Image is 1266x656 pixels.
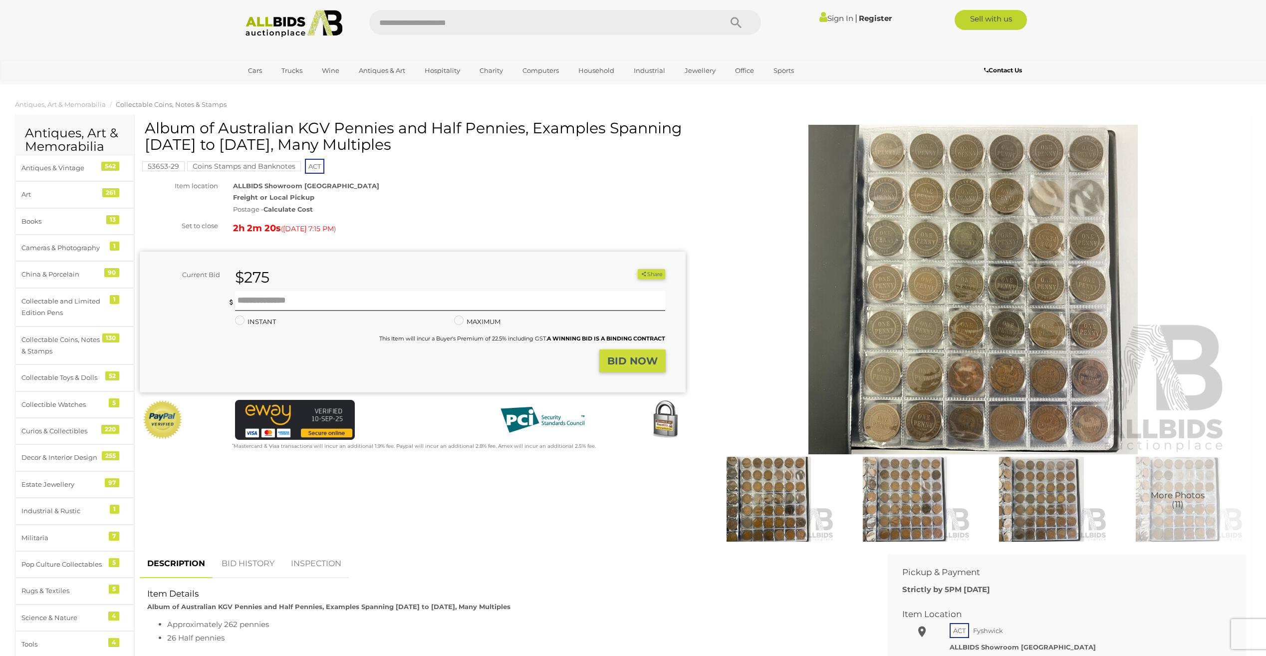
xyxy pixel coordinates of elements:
[15,418,134,444] a: Curios & Collectibles 220
[21,242,104,254] div: Cameras & Photography
[15,208,134,235] a: Books 13
[140,269,228,281] div: Current Bid
[516,62,565,79] a: Computers
[984,65,1024,76] a: Contact Us
[638,269,665,280] button: Share
[281,225,336,233] span: ( )
[132,220,226,232] div: Set to close
[352,62,412,79] a: Antiques & Art
[147,589,865,599] h2: Item Details
[110,295,119,304] div: 1
[105,371,119,380] div: 52
[626,269,636,279] li: Watch this item
[1112,457,1244,542] a: More Photos(11)
[21,425,104,437] div: Curios & Collectibles
[147,603,510,611] strong: Album of Australian KGV Pennies and Half Pennies, Examples Spanning [DATE] to [DATE], Many Multiples
[101,162,119,171] div: 542
[167,618,865,631] li: Approximately 262 pennies
[145,120,683,153] h1: Album of Australian KGV Pennies and Half Pennies, Examples Spanning [DATE] to [DATE], Many Multiples
[102,188,119,197] div: 261
[15,525,134,551] a: Militaria 7
[233,204,685,215] div: Postage -
[15,288,134,327] a: Collectable and Limited Edition Pens 1
[101,425,119,434] div: 220
[283,549,349,579] a: INSPECTION
[104,268,119,277] div: 90
[106,215,119,224] div: 13
[711,10,761,35] button: Search
[627,62,672,79] a: Industrial
[454,316,501,328] label: MAXIMUM
[599,349,666,373] button: BID NOW
[493,400,592,440] img: PCI DSS compliant
[902,585,990,594] b: Strictly by 5PM [DATE]
[418,62,467,79] a: Hospitality
[21,639,104,650] div: Tools
[242,79,325,95] a: [GEOGRAPHIC_DATA]
[21,162,104,174] div: Antiques & Vintage
[109,398,119,407] div: 5
[140,549,213,579] a: DESCRIPTION
[187,162,301,170] a: Coins Stamps and Banknotes
[305,159,324,174] span: ACT
[214,549,282,579] a: BID HISTORY
[15,498,134,524] a: Industrial & Rustic 1
[572,62,621,79] a: Household
[21,269,104,280] div: China & Porcelain
[21,296,104,319] div: Collectable and Limited Edition Pens
[21,216,104,227] div: Books
[15,155,134,181] a: Antiques & Vintage 542
[15,605,134,631] a: Science & Nature 4
[819,13,853,23] a: Sign In
[971,624,1006,637] span: Fyshwick
[21,532,104,544] div: Militaria
[142,161,185,171] mark: 53653-29
[984,66,1022,74] b: Contact Us
[21,585,104,597] div: Rugs & Textiles
[109,558,119,567] div: 5
[379,335,665,342] small: This Item will incur a Buyer's Premium of 22.5% including GST.
[21,505,104,517] div: Industrial & Rustic
[15,235,134,261] a: Cameras & Photography 1
[21,452,104,463] div: Decor & Interior Design
[15,471,134,498] a: Estate Jewellery 97
[15,181,134,208] a: Art 261
[21,612,104,624] div: Science & Nature
[1112,457,1244,542] img: Album of Australian KGV Pennies and Half Pennies, Examples Spanning 1911 to 1936, Many Multiples
[142,162,185,170] a: 53653-29
[15,551,134,578] a: Pop Culture Collectables 5
[15,391,134,418] a: Collectible Watches 5
[110,505,119,514] div: 1
[839,457,971,542] img: Album of Australian KGV Pennies and Half Pennies, Examples Spanning 1911 to 1936, Many Multiples
[187,161,301,171] mark: Coins Stamps and Banknotes
[855,12,857,23] span: |
[15,444,134,471] a: Decor & Interior Design 255
[15,364,134,391] a: Collectable Toys & Dolls 52
[242,62,268,79] a: Cars
[263,205,313,213] strong: Calculate Cost
[950,623,969,638] span: ACT
[1151,491,1205,509] span: More Photos (11)
[235,316,276,328] label: INSTANT
[240,10,348,37] img: Allbids.com.au
[102,451,119,460] div: 255
[15,327,134,365] a: Collectable Coins, Notes & Stamps 130
[116,100,227,108] a: Collectable Coins, Notes & Stamps
[21,559,104,570] div: Pop Culture Collectables
[108,638,119,647] div: 4
[678,62,722,79] a: Jewellery
[105,478,119,487] div: 97
[729,62,760,79] a: Office
[167,631,865,645] li: 26 Half pennies
[132,180,226,192] div: Item location
[15,261,134,288] a: China & Porcelain 90
[315,62,346,79] a: Wine
[21,189,104,200] div: Art
[21,479,104,490] div: Estate Jewellery
[235,268,269,287] strong: $275
[283,224,334,233] span: [DATE] 7:15 PM
[15,578,134,604] a: Rugs & Textiles 5
[15,100,106,108] a: Antiques, Art & Memorabilia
